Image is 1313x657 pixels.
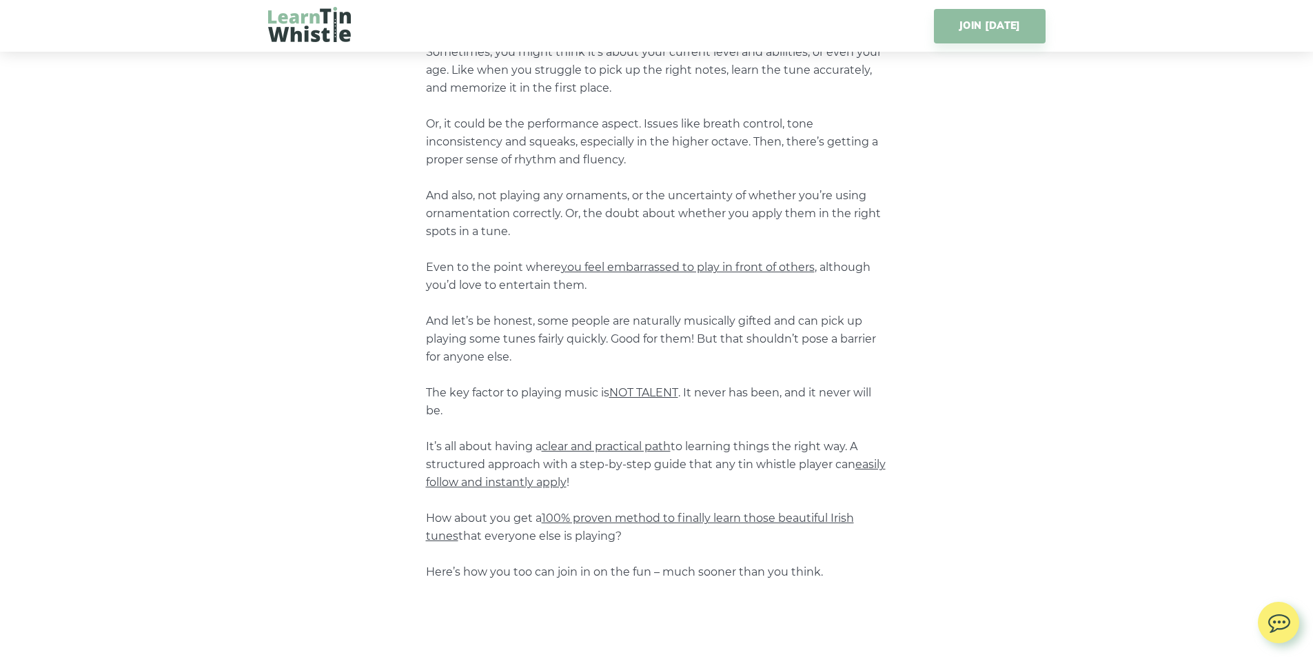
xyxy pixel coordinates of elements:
span: easily follow and instantly apply [426,458,886,489]
img: chat.svg [1258,602,1299,637]
span: 100% proven method to finally learn those beautiful Irish tunes [426,512,854,543]
span: NOT TALENT [609,386,678,399]
img: LearnTinWhistle.com [268,7,351,42]
span: you feel embarrassed to play in front of others [561,261,815,274]
span: clear and practical path [542,440,671,453]
a: JOIN [DATE] [934,9,1045,43]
